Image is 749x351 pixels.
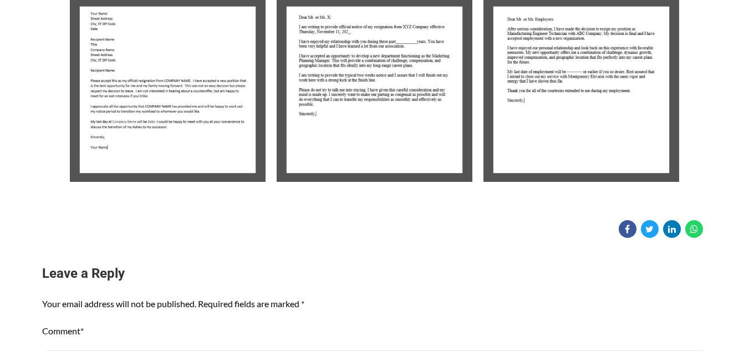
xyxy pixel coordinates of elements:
a: Share on Linkedin [663,220,681,238]
a: Share on Facebook [619,220,636,238]
label: Comment [42,325,84,336]
h3: Leave a Reply [42,264,707,283]
a: Share on Twitter [641,220,659,238]
p: Your email address will not be published. Required fields are marked * [42,296,707,312]
a: Share on WhatsApp [685,220,703,238]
